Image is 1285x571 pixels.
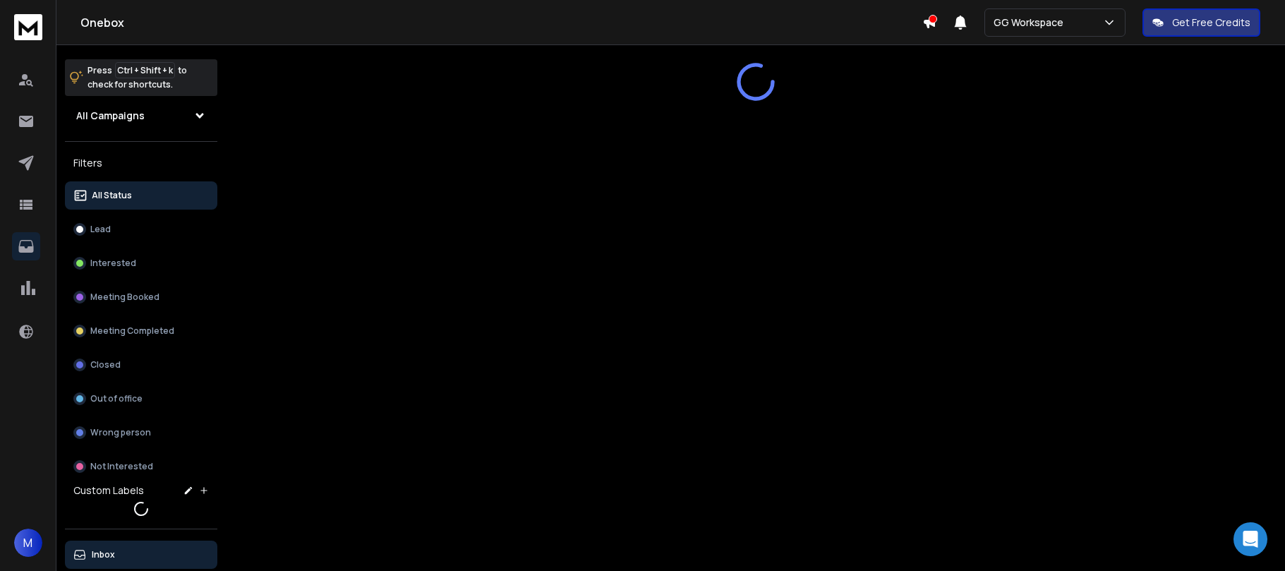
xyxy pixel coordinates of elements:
[80,14,922,31] h1: Onebox
[90,359,121,371] p: Closed
[65,351,217,379] button: Closed
[90,427,151,438] p: Wrong person
[92,549,115,560] p: Inbox
[76,109,145,123] h1: All Campaigns
[14,14,42,40] img: logo
[65,419,217,447] button: Wrong person
[65,215,217,244] button: Lead
[65,452,217,481] button: Not Interested
[88,64,187,92] p: Press to check for shortcuts.
[65,249,217,277] button: Interested
[65,181,217,210] button: All Status
[90,461,153,472] p: Not Interested
[90,393,143,404] p: Out of office
[65,102,217,130] button: All Campaigns
[65,385,217,413] button: Out of office
[1172,16,1250,30] p: Get Free Credits
[1233,522,1267,556] div: Open Intercom Messenger
[65,541,217,569] button: Inbox
[65,317,217,345] button: Meeting Completed
[994,16,1069,30] p: GG Workspace
[73,483,144,498] h3: Custom Labels
[65,283,217,311] button: Meeting Booked
[90,258,136,269] p: Interested
[90,291,159,303] p: Meeting Booked
[92,190,132,201] p: All Status
[65,153,217,173] h3: Filters
[115,62,175,78] span: Ctrl + Shift + k
[1142,8,1260,37] button: Get Free Credits
[14,529,42,557] button: M
[90,325,174,337] p: Meeting Completed
[90,224,111,235] p: Lead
